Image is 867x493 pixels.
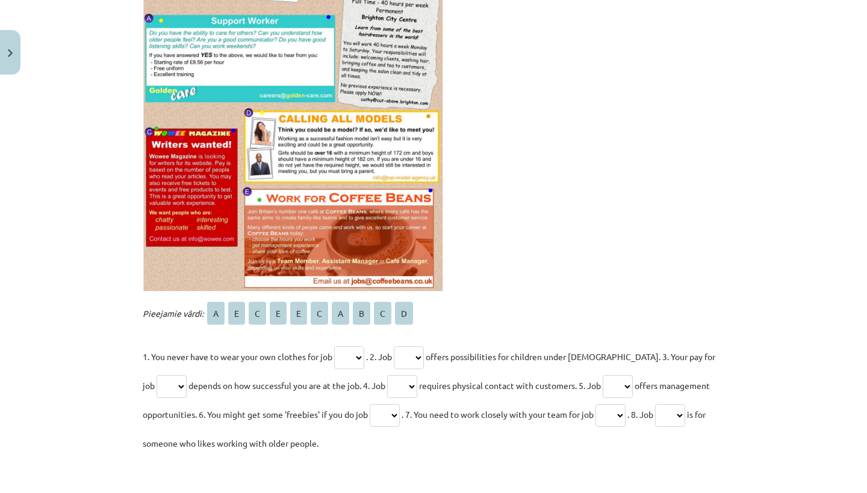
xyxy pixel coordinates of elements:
span: A [332,302,349,325]
span: D [395,302,413,325]
span: 1. You never have to wear your own clothes for job [143,351,332,362]
span: Pieejamie vārdi: [143,308,204,319]
span: A [207,302,225,325]
span: E [270,302,287,325]
span: . 2. Job [366,351,392,362]
img: icon-close-lesson-0947bae3869378f0d4975bcd49f059093ad1ed9edebbc8119c70593378902aed.svg [8,49,13,57]
span: C [249,302,266,325]
span: depends on how successful you are at the job. 4. Job [188,380,385,391]
span: is for someone who likes working with older people. [143,409,706,449]
span: offers possibilities for children under [DEMOGRAPHIC_DATA]. 3. Your pay for job [143,351,715,391]
span: . 8. Job [627,409,653,420]
span: C [374,302,391,325]
span: offers management opportunities. 6. You might get some 'freebies' if you do job [143,380,710,420]
span: B [353,302,370,325]
span: requires physical contact with customers. 5. Job [419,380,601,391]
span: E [228,302,245,325]
span: C [311,302,328,325]
span: . 7. You need to work closely with your team for job [402,409,594,420]
span: E [290,302,307,325]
